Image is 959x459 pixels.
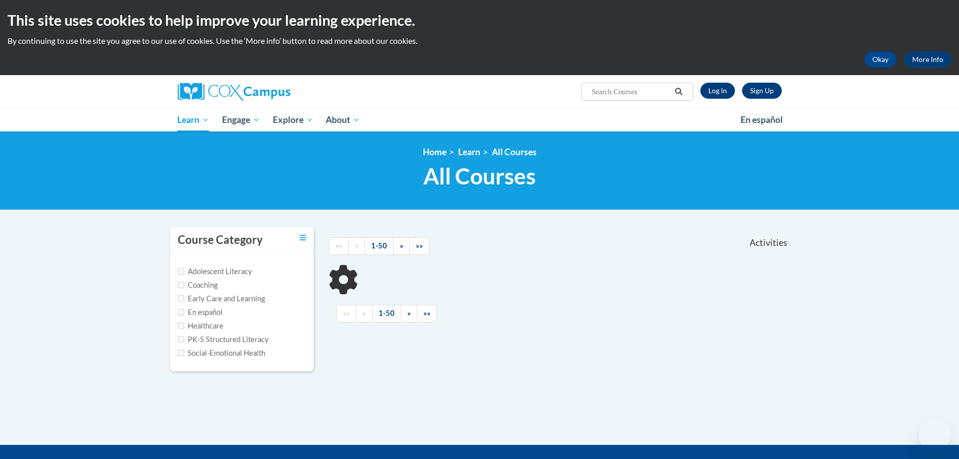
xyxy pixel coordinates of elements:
[423,163,536,189] span: All Courses
[407,309,411,317] span: »
[178,320,224,332] label: Healthcare
[417,305,437,322] a: End
[423,147,447,157] a: Home
[178,336,184,343] input: Checkbox for Options
[319,108,366,132] a: About
[178,83,369,101] a: Cox Campus
[750,237,787,248] span: Activities
[336,305,356,322] a: Begining
[300,232,306,243] a: Toggle collapse
[416,241,423,250] span: »»
[163,108,797,132] div: Main menu
[364,237,394,255] a: 1-50
[178,83,290,101] img: Cox Campus
[222,114,260,126] span: Engage
[178,350,184,356] input: Checkbox for Options
[372,305,401,322] a: 1-50
[178,322,184,329] input: Checkbox for Options
[674,88,683,96] i: 
[178,334,269,345] label: PK-5 Structured Literacy
[178,295,184,302] input: Checkbox for Options
[8,35,951,46] p: By continuing to use the site you agree to our use of cookies. Use the ‘More info’ button to read...
[742,83,782,99] a: Register
[671,86,686,98] button: Search
[8,10,951,30] h2: This site uses cookies to help improve your learning experience.
[348,237,365,255] a: Previous
[734,109,789,130] a: En español
[741,114,783,125] span: En español
[591,86,671,98] input: Search Courses
[178,309,184,315] input: Checkbox for Options
[178,232,263,248] h3: Course Category
[864,51,897,68] button: Okay
[178,307,223,318] label: En español
[355,241,358,250] span: «
[401,305,417,322] a: Next
[492,147,537,157] a: All Courses
[178,282,184,288] input: Checkbox for Options
[362,309,366,317] span: «
[178,293,265,304] label: Early Care and Learning
[178,348,265,359] label: Social-Emotional Health
[171,108,216,132] a: Learn
[326,114,360,126] span: About
[178,280,217,291] label: Coaching
[266,108,320,132] a: Explore
[919,419,951,451] iframe: Button to launch messaging window
[393,237,410,255] a: Next
[356,305,373,322] a: Previous
[458,147,480,157] a: Learn
[409,237,429,255] a: End
[343,309,350,317] span: ««
[400,241,403,250] span: »
[177,114,209,126] span: Learn
[329,237,349,255] a: Begining
[700,83,735,99] a: Log In
[178,266,252,277] label: Adolescent Literacy
[178,268,184,275] input: Checkbox for Options
[215,108,266,132] a: Engage
[423,309,430,317] span: »»
[273,114,313,126] span: Explore
[335,241,342,250] span: ««
[904,51,951,68] a: More Info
